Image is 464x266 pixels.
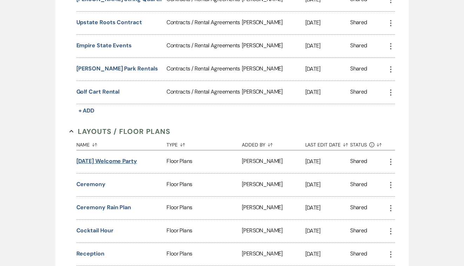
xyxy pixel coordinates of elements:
[166,197,242,219] div: Floor Plans
[69,126,171,137] button: Layouts / Floor Plans
[166,150,242,173] div: Floor Plans
[76,157,137,165] button: [DATE] Welcome Party
[242,220,305,243] div: [PERSON_NAME]
[166,12,242,34] div: Contracts / Rental Agreements
[305,41,350,50] p: [DATE]
[76,64,158,73] button: [PERSON_NAME] Park Rentals
[242,243,305,266] div: [PERSON_NAME]
[242,173,305,196] div: [PERSON_NAME]
[305,88,350,97] p: [DATE]
[166,81,242,104] div: Contracts / Rental Agreements
[76,137,167,150] button: Name
[350,180,367,190] div: Shared
[350,137,386,150] button: Status
[166,35,242,57] div: Contracts / Rental Agreements
[350,18,367,28] div: Shared
[242,150,305,173] div: [PERSON_NAME]
[350,226,367,236] div: Shared
[305,180,350,189] p: [DATE]
[76,180,105,189] button: Ceremony
[305,137,350,150] button: Last Edit Date
[166,220,242,243] div: Floor Plans
[76,226,114,235] button: cocktail hour
[76,41,132,50] button: Empire State Events
[305,226,350,236] p: [DATE]
[76,250,104,258] button: reception
[242,137,305,150] button: Added By
[305,18,350,27] p: [DATE]
[166,58,242,81] div: Contracts / Rental Agreements
[350,203,367,213] div: Shared
[242,197,305,219] div: [PERSON_NAME]
[166,137,242,150] button: Type
[242,58,305,81] div: [PERSON_NAME]
[76,106,97,116] button: + Add
[242,81,305,104] div: [PERSON_NAME]
[166,173,242,196] div: Floor Plans
[305,64,350,74] p: [DATE]
[350,157,367,166] div: Shared
[350,64,367,74] div: Shared
[76,88,120,96] button: Golf Cart Rental
[350,142,367,147] span: Status
[305,203,350,212] p: [DATE]
[242,35,305,57] div: [PERSON_NAME]
[350,41,367,51] div: Shared
[242,12,305,34] div: [PERSON_NAME]
[350,88,367,97] div: Shared
[76,203,131,212] button: ceremony rain plan
[350,250,367,259] div: Shared
[305,250,350,259] p: [DATE]
[76,18,142,27] button: Upstate Roots Contract
[166,243,242,266] div: Floor Plans
[79,107,95,114] span: + Add
[305,157,350,166] p: [DATE]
